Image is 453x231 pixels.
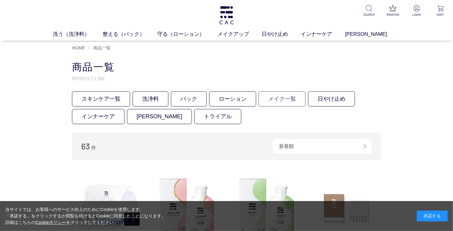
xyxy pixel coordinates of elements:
div: 当サイトでは、お客様へのサービス向上のためにCookieを使用します。 「承諾する」をクリックするか閲覧を続けるとCookieに同意したことになります。 詳細はこちらの をクリックしてください。 [5,206,166,226]
a: 整える（パック） [103,31,157,38]
h1: 商品一覧 [72,61,381,74]
span: 63 [81,141,90,151]
div: 承諾する [417,211,448,221]
p: CART [433,12,448,17]
a: CART [433,5,448,17]
a: [PERSON_NAME] [345,31,400,38]
a: 洗浄料 [133,91,168,107]
a: スキンケア一覧 [72,91,130,107]
a: トライアル [194,109,241,124]
a: インナーケア [72,109,125,124]
a: ローション [209,91,256,107]
a: SEARCH [362,5,377,17]
a: メイクアップ [218,31,262,38]
p: SEARCH [362,12,377,17]
div: 新着順 [273,139,372,154]
a: Cookieポリシー [36,220,66,225]
a: パック [171,91,207,107]
p: LOGIN [409,12,424,17]
span: 件 [91,145,96,150]
a: インナーケア [301,31,345,38]
a: 商品一覧 [92,45,111,50]
a: メイク一覧 [259,91,306,107]
a: LOGIN [409,5,424,17]
a: RANKING [385,5,400,17]
a: 守る（ローション） [157,31,217,38]
a: [PERSON_NAME] [127,109,192,124]
a: 日やけ止め [262,31,301,38]
img: logo [218,6,235,24]
span: 商品一覧 [93,45,111,50]
a: 日やけ止め [308,91,355,107]
a: 洗う（洗浄料） [53,31,103,38]
li: 〉 [88,45,112,51]
p: PRODUCT LINE [72,75,381,82]
a: HOME [72,45,85,50]
p: RANKING [385,12,400,17]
